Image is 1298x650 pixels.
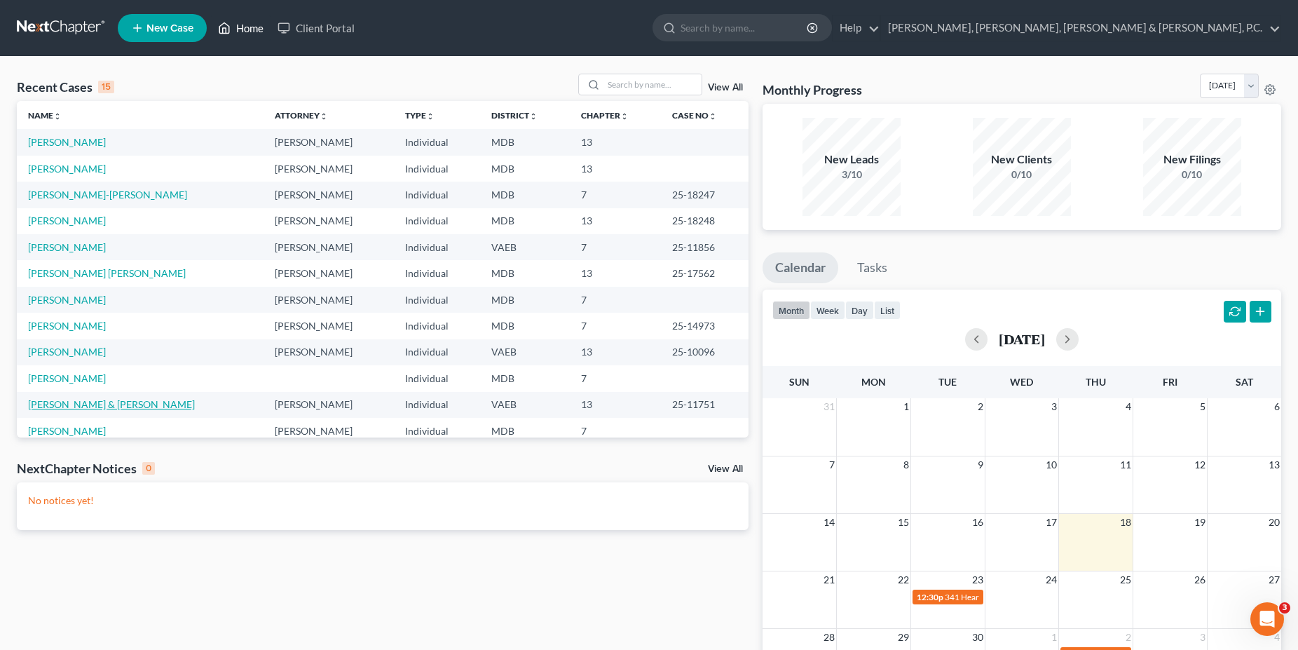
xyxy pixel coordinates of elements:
[802,151,901,168] div: New Leads
[1193,514,1207,531] span: 19
[480,313,570,339] td: MDB
[763,81,862,98] h3: Monthly Progress
[661,260,749,286] td: 25-17562
[264,313,394,339] td: [PERSON_NAME]
[405,110,435,121] a: Typeunfold_more
[896,514,910,531] span: 15
[264,260,394,286] td: [PERSON_NAME]
[264,208,394,234] td: [PERSON_NAME]
[1119,571,1133,588] span: 25
[976,456,985,473] span: 9
[973,168,1071,182] div: 0/10
[28,372,106,384] a: [PERSON_NAME]
[896,571,910,588] span: 22
[917,592,943,602] span: 12:30p
[28,425,106,437] a: [PERSON_NAME]
[822,571,836,588] span: 21
[28,398,195,410] a: [PERSON_NAME] & [PERSON_NAME]
[1198,398,1207,415] span: 5
[28,320,106,332] a: [PERSON_NAME]
[394,260,480,286] td: Individual
[480,418,570,444] td: MDB
[28,241,106,253] a: [PERSON_NAME]
[480,156,570,182] td: MDB
[1279,602,1290,614] span: 3
[211,15,271,41] a: Home
[902,456,910,473] span: 8
[874,301,901,320] button: list
[661,392,749,418] td: 25-11751
[264,339,394,365] td: [PERSON_NAME]
[264,392,394,418] td: [PERSON_NAME]
[480,182,570,208] td: MDB
[394,234,480,260] td: Individual
[976,398,985,415] span: 2
[971,571,985,588] span: 23
[708,464,743,474] a: View All
[822,514,836,531] span: 14
[570,418,661,444] td: 7
[264,418,394,444] td: [PERSON_NAME]
[1267,571,1281,588] span: 27
[394,313,480,339] td: Individual
[1193,456,1207,473] span: 12
[570,156,661,182] td: 13
[28,215,106,226] a: [PERSON_NAME]
[570,392,661,418] td: 13
[491,110,538,121] a: Districtunfold_more
[570,287,661,313] td: 7
[1273,398,1281,415] span: 6
[264,129,394,155] td: [PERSON_NAME]
[603,74,702,95] input: Search by name...
[570,339,661,365] td: 13
[896,629,910,646] span: 29
[480,129,570,155] td: MDB
[971,629,985,646] span: 30
[394,208,480,234] td: Individual
[98,81,114,93] div: 15
[275,110,328,121] a: Attorneyunfold_more
[1010,376,1033,388] span: Wed
[480,234,570,260] td: VAEB
[28,346,106,358] a: [PERSON_NAME]
[142,462,155,475] div: 0
[1050,629,1058,646] span: 1
[822,629,836,646] span: 28
[1267,514,1281,531] span: 20
[320,112,328,121] i: unfold_more
[938,376,957,388] span: Tue
[480,365,570,391] td: MDB
[1044,571,1058,588] span: 24
[394,156,480,182] td: Individual
[271,15,362,41] a: Client Portal
[945,592,1145,602] span: 341 Hearing for [PERSON_NAME] & [PERSON_NAME]
[28,189,187,201] a: [PERSON_NAME]-[PERSON_NAME]
[1163,376,1177,388] span: Fri
[861,376,886,388] span: Mon
[1124,398,1133,415] span: 4
[1143,168,1241,182] div: 0/10
[661,182,749,208] td: 25-18247
[394,339,480,365] td: Individual
[394,129,480,155] td: Individual
[264,156,394,182] td: [PERSON_NAME]
[661,339,749,365] td: 25-10096
[1124,629,1133,646] span: 2
[480,260,570,286] td: MDB
[1267,456,1281,473] span: 13
[570,234,661,260] td: 7
[845,252,900,283] a: Tasks
[394,287,480,313] td: Individual
[394,365,480,391] td: Individual
[833,15,880,41] a: Help
[999,332,1045,346] h2: [DATE]
[1050,398,1058,415] span: 3
[845,301,874,320] button: day
[570,182,661,208] td: 7
[28,267,186,279] a: [PERSON_NAME] [PERSON_NAME]
[828,456,836,473] span: 7
[570,365,661,391] td: 7
[1044,514,1058,531] span: 17
[822,398,836,415] span: 31
[661,313,749,339] td: 25-14973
